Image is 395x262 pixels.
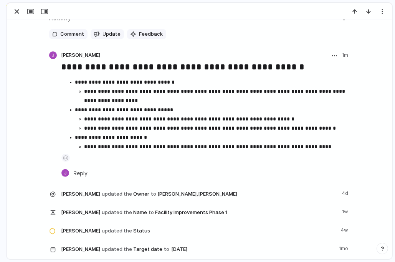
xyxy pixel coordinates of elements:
span: updated the [102,190,132,198]
span: [PERSON_NAME] [61,227,101,235]
span: updated the [102,227,132,235]
span: Owner [61,188,337,199]
span: [PERSON_NAME] [61,209,101,216]
span: Comment [61,30,84,38]
span: 1m [342,51,350,61]
span: to [149,209,154,216]
span: [PERSON_NAME] [61,246,101,253]
span: Update [103,30,121,38]
span: 4d [342,188,350,197]
span: 1mo [339,243,350,252]
span: Reply [74,169,88,177]
span: 4w [341,225,350,234]
span: updated the [102,209,132,216]
span: to [151,190,156,198]
button: Comment [49,29,88,39]
button: Update [91,29,124,39]
span: Name Facility Improvements Phase 1 [61,206,338,217]
span: updated the [102,246,132,253]
span: 1w [342,206,350,216]
span: Status [61,225,336,236]
span: Target date [61,243,335,255]
span: Feedback [139,30,163,38]
span: [PERSON_NAME] , [PERSON_NAME] [158,190,238,198]
span: [PERSON_NAME] [61,51,101,59]
span: to [164,246,169,253]
button: Feedback [127,29,166,39]
span: [DATE] [170,245,190,254]
span: [PERSON_NAME] [61,190,101,198]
